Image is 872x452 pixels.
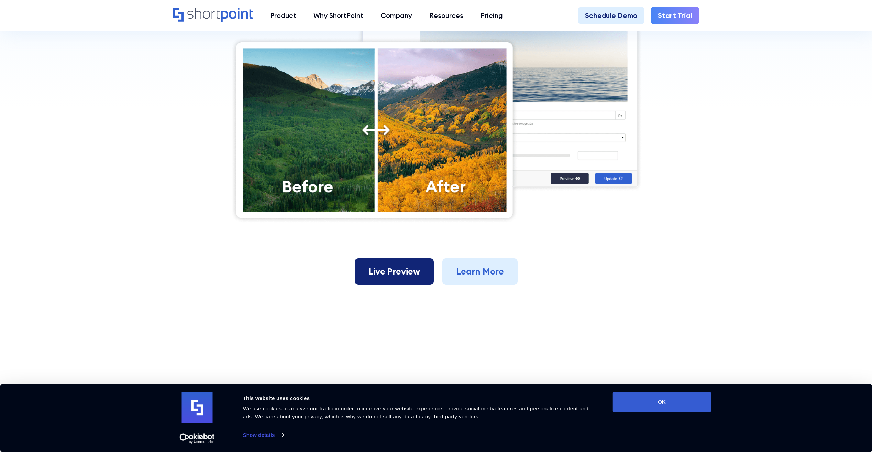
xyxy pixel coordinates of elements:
div: Resources [429,10,463,21]
a: Usercentrics Cookiebot - opens in a new window [167,433,227,444]
button: OK [613,392,711,412]
a: Resources [421,7,472,24]
a: Show details [243,430,284,440]
a: Learn More [442,258,518,285]
a: Product [262,7,305,24]
div: Why ShortPoint [313,10,363,21]
a: Company [372,7,421,24]
a: Home [173,8,253,23]
div: Product [270,10,296,21]
a: Pricing [472,7,511,24]
div: This website uses cookies [243,394,597,402]
a: Live Preview [355,258,434,285]
img: logo [182,392,213,423]
div: Company [380,10,412,21]
a: Schedule Demo [578,7,644,24]
div: Pricing [481,10,503,21]
a: Why ShortPoint [305,7,372,24]
a: Start Trial [651,7,699,24]
span: We use cookies to analyze our traffic in order to improve your website experience, provide social... [243,406,589,419]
